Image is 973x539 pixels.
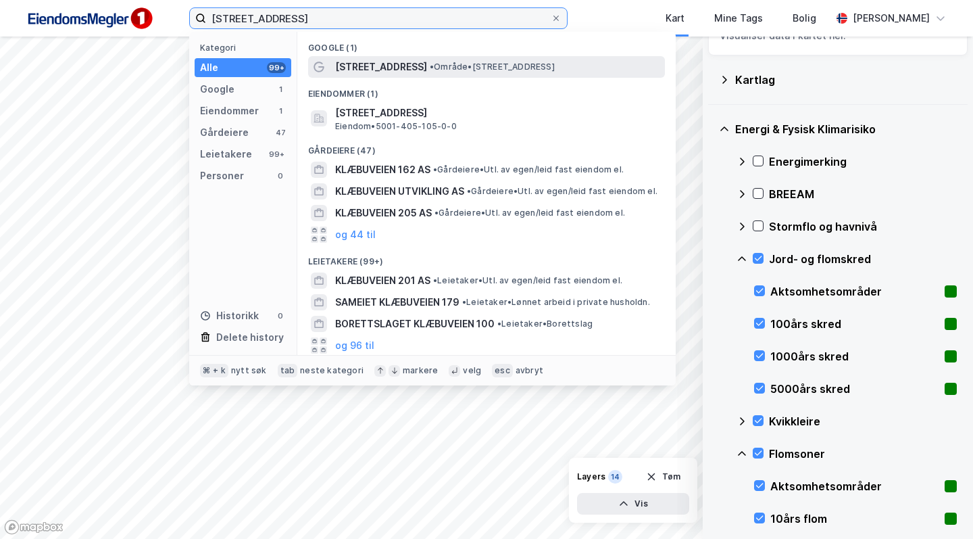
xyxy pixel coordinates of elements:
div: 1000års skred [770,348,939,365]
div: Mine Tags [714,10,763,26]
div: [PERSON_NAME] [853,10,930,26]
button: Tøm [637,466,689,488]
iframe: Chat Widget [905,474,973,539]
div: Kvikkleire [769,413,957,429]
div: Flomsoner [769,446,957,462]
span: Gårdeiere • Utl. av egen/leid fast eiendom el. [467,186,657,197]
div: Stormflo og havnivå [769,218,957,235]
div: tab [278,364,298,377]
div: Eiendommer (1) [297,78,676,102]
div: BREEAM [769,186,957,202]
span: Område • [STREET_ADDRESS] [430,62,555,72]
span: Leietaker • Utl. av egen/leid fast eiendom el. [433,275,622,286]
div: Energi & Fysisk Klimarisiko [735,121,957,137]
input: Søk på adresse, matrikkel, gårdeiere, leietakere eller personer [206,8,551,28]
div: 14 [608,470,622,484]
div: 1 [275,84,286,95]
span: [STREET_ADDRESS] [335,105,659,121]
span: • [433,275,437,285]
span: KLÆBUVEIEN 205 AS [335,205,432,221]
div: Kart [666,10,684,26]
span: BORETTSLAGET KLÆBUVEIEN 100 [335,316,495,332]
button: og 44 til [335,227,376,243]
div: avbryt [516,365,543,376]
span: Gårdeiere • Utl. av egen/leid fast eiendom el. [434,208,625,218]
div: 99+ [267,62,286,73]
div: Eiendommer [200,103,259,119]
div: markere [403,365,438,376]
div: Personer [200,168,244,184]
span: SAMEIET KLÆBUVEIEN 179 [335,294,459,310]
div: Kartlag [735,72,957,88]
div: Kontrollprogram for chat [905,474,973,539]
div: Gårdeiere [200,124,249,141]
span: [STREET_ADDRESS] [335,59,427,75]
span: • [462,297,466,307]
div: Leietakere (99+) [297,245,676,270]
div: Kategori [200,43,291,53]
span: • [497,319,501,329]
div: 10års flom [770,511,939,527]
div: Google [200,81,234,97]
span: Eiendom • 5001-405-105-0-0 [335,121,457,132]
div: Layers [577,471,605,482]
div: ⌘ + k [200,364,228,377]
div: Historikk [200,308,259,324]
div: 0 [275,170,286,181]
div: Aktsomhetsområder [770,478,939,494]
span: • [467,186,471,196]
div: Jord- og flomskred [769,251,957,267]
div: neste kategori [300,365,364,376]
span: KLÆBUVEIEN UTVIKLING AS [335,183,464,200]
div: 1 [275,106,286,116]
a: Mapbox homepage [4,519,64,535]
span: Leietaker • Borettslag [497,319,593,329]
span: KLÆBUVEIEN 201 AS [335,273,430,289]
div: Delete history [216,329,284,346]
div: 5000års skred [770,381,939,397]
span: • [430,62,434,72]
button: og 96 til [335,337,374,354]
span: Leietaker • Lønnet arbeid i private husholdn. [462,297,650,308]
div: Bolig [793,10,816,26]
div: 99+ [267,149,286,160]
div: Energimerking [769,154,957,170]
span: KLÆBUVEIEN 162 AS [335,162,430,178]
div: Aktsomhetsområder [770,283,939,300]
div: velg [463,365,481,376]
div: nytt søk [231,365,267,376]
div: 100års skred [770,316,939,332]
div: Leietakere [200,146,252,162]
div: 0 [275,310,286,321]
button: Vis [577,493,689,515]
div: 47 [275,127,286,138]
img: F4PB6Px+NJ5v8B7XTbfpPpyloAAAAASUVORK5CYII= [22,3,157,34]
span: Gårdeiere • Utl. av egen/leid fast eiendom el. [433,164,624,175]
div: esc [492,364,513,377]
div: Gårdeiere (47) [297,135,676,159]
div: Alle [200,60,218,76]
span: • [433,164,437,174]
div: Google (1) [297,32,676,56]
span: • [434,208,439,218]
